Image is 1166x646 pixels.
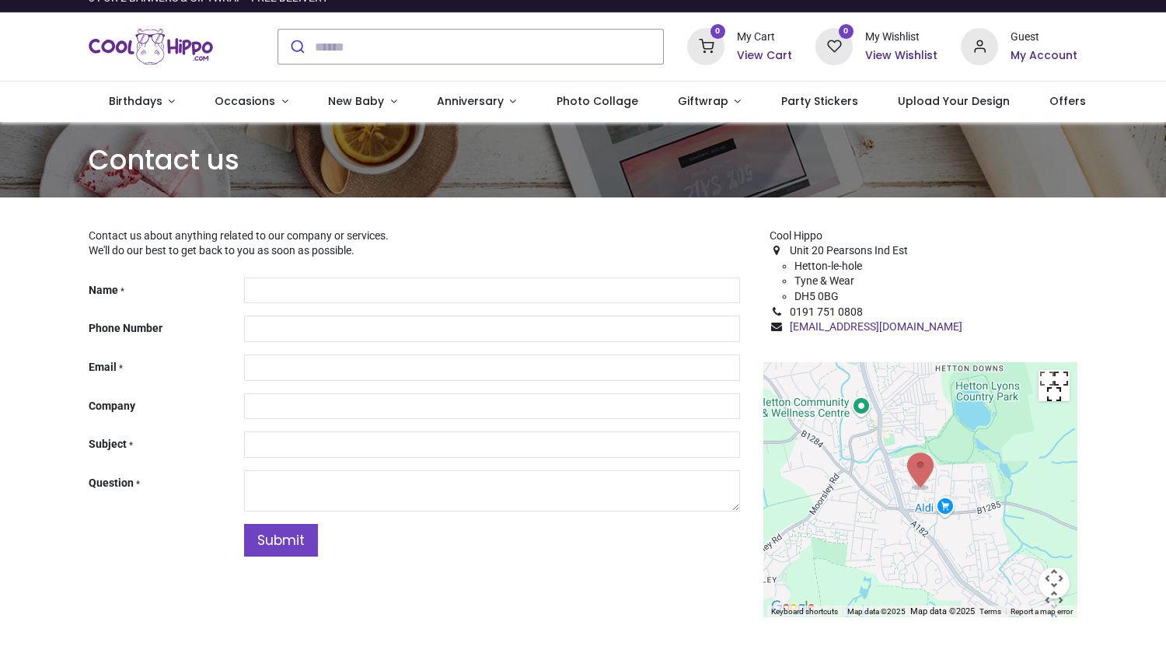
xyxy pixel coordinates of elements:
button: Submit [278,30,315,64]
a: Giftwrap [658,82,761,122]
a: 0 [815,40,853,52]
a: Report a map error [1011,607,1073,616]
span: ​Unit 20 Pearsons Ind Est [790,244,908,257]
span: Name [89,284,118,296]
span: Party Stickers [781,93,858,109]
span: Birthdays [109,93,162,109]
h1: Contact us [89,141,1077,179]
span: Photo Collage [557,93,638,109]
span: Hetton-le-hole [794,260,862,272]
a: Occasions [195,82,309,122]
span: Offers [1049,93,1086,109]
span: Phone Number [89,322,162,334]
button: Map camera controls [1039,567,1070,599]
img: Google [767,597,819,617]
sup: 0 [710,24,725,39]
li: Cool Hippo [770,229,1077,244]
a: Terms [979,607,1001,616]
div: My Cart [737,30,792,45]
span: Subject [89,438,127,450]
p: Contact us about anything related to our company or services. We'll do our best to get back to yo... [89,229,740,259]
span: Giftwrap [678,93,728,109]
a: 0 [687,40,724,52]
span: Tyne & Wear [794,274,854,287]
a: Anniversary [417,82,536,122]
span: Occasions [215,93,275,109]
a: My Account [1011,48,1077,64]
div: Guest [1011,30,1077,45]
span: Anniversary [437,93,504,109]
a: Open this area in Google Maps (opens a new window) [767,597,819,617]
span: Question [89,477,134,489]
a: New Baby [309,82,417,122]
div: Map data ©2025 [910,606,975,617]
span: Email [89,361,117,373]
a: Birthdays [89,82,195,122]
div: My Wishlist [865,30,937,45]
a: View Wishlist [865,48,937,64]
button: Toggle fullscreen view [1039,370,1070,401]
span: New Baby [328,93,384,109]
a: View Cart [737,48,792,64]
sup: 0 [839,24,854,39]
a: [EMAIL_ADDRESS][DOMAIN_NAME] [790,320,962,333]
span: Company [89,400,135,412]
a: Logo of Cool Hippo [89,25,213,68]
span: Upload Your Design [898,93,1010,109]
div: Map data ©2025 [843,606,910,617]
span: DH5 0BG [794,290,839,302]
button: Keyboard shortcuts [771,606,838,617]
img: Cool Hippo [89,25,213,68]
span: 0191 751 0808 [790,306,863,318]
a: Submit [244,524,318,557]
